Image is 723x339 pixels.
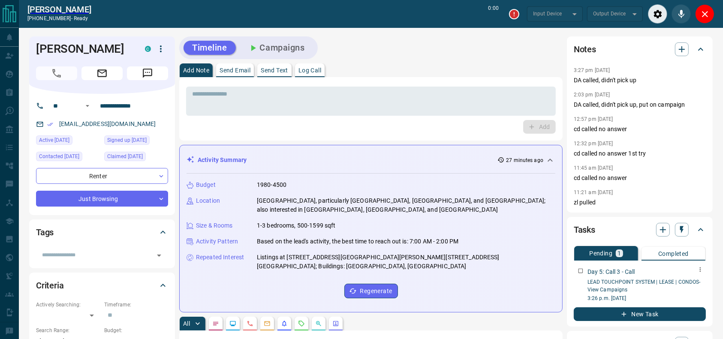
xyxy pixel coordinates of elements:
[658,251,689,257] p: Completed
[574,189,613,195] p: 11:21 am [DATE]
[574,198,706,207] p: zl pulled
[257,237,458,246] p: Based on the lead's activity, the best time to reach out is: 7:00 AM - 2:00 PM
[212,320,219,327] svg: Notes
[574,141,613,147] p: 12:32 pm [DATE]
[247,320,253,327] svg: Calls
[298,67,321,73] p: Log Call
[574,149,706,158] p: cd called no answer 1st try
[257,221,336,230] p: 1-3 bedrooms, 500-1599 sqft
[574,92,610,98] p: 2:03 pm [DATE]
[36,222,168,243] div: Tags
[257,253,555,271] p: Listings at [STREET_ADDRESS][GEOGRAPHIC_DATA][PERSON_NAME][STREET_ADDRESS][GEOGRAPHIC_DATA]; Buil...
[587,267,635,276] p: Day 5: Call 3 - Call
[574,116,613,122] p: 12:57 pm [DATE]
[198,156,247,165] p: Activity Summary
[187,152,555,168] div: Activity Summary27 minutes ago
[574,67,610,73] p: 3:27 pm [DATE]
[104,301,168,309] p: Timeframe:
[153,249,165,261] button: Open
[36,168,168,184] div: Renter
[36,327,100,334] p: Search Range:
[574,100,706,109] p: DA called, didn't pick up, put on campaign
[27,15,91,22] p: [PHONE_NUMBER] -
[574,125,706,134] p: cd called no answer
[261,67,288,73] p: Send Text
[574,219,706,240] div: Tasks
[574,223,595,237] h2: Tasks
[264,320,271,327] svg: Emails
[74,15,88,21] span: ready
[184,41,236,55] button: Timeline
[183,321,190,327] p: All
[506,156,543,164] p: 27 minutes ago
[36,42,132,56] h1: [PERSON_NAME]
[196,253,244,262] p: Repeated Interest
[196,196,220,205] p: Location
[589,250,612,256] p: Pending
[36,301,100,309] p: Actively Searching:
[196,221,233,230] p: Size & Rooms
[648,4,667,24] div: Audio Settings
[695,4,714,24] div: Close
[104,135,168,147] div: Wed May 07 2025
[107,152,143,161] span: Claimed [DATE]
[145,46,151,52] div: condos.ca
[672,4,691,24] div: Mute
[104,152,168,164] div: Wed Jun 11 2025
[36,152,100,164] div: Mon Aug 11 2025
[36,135,100,147] div: Tue Aug 12 2025
[574,42,596,56] h2: Notes
[257,180,286,189] p: 1980-4500
[281,320,288,327] svg: Listing Alerts
[574,307,706,321] button: New Task
[332,320,339,327] svg: Agent Actions
[47,121,53,127] svg: Email Verified
[488,4,499,24] p: 0:00
[39,152,79,161] span: Contacted [DATE]
[315,320,322,327] svg: Opportunities
[574,39,706,60] div: Notes
[107,136,147,144] span: Signed up [DATE]
[104,327,168,334] p: Budget:
[587,294,706,302] p: 3:26 p.m. [DATE]
[36,66,77,80] span: Call
[618,250,621,256] p: 1
[82,101,93,111] button: Open
[574,174,706,183] p: cd called no answer
[587,279,701,293] a: LEAD TOUCHPOINT SYSTEM | LEASE | CONDOS- View Campaigns
[36,279,64,292] h2: Criteria
[220,67,250,73] p: Send Email
[59,120,156,127] a: [EMAIL_ADDRESS][DOMAIN_NAME]
[298,320,305,327] svg: Requests
[27,4,91,15] a: [PERSON_NAME]
[574,165,613,171] p: 11:45 am [DATE]
[39,136,69,144] span: Active [DATE]
[127,66,168,80] span: Message
[229,320,236,327] svg: Lead Browsing Activity
[196,180,216,189] p: Budget
[36,225,54,239] h2: Tags
[574,76,706,85] p: DA called, didn't pick up
[36,275,168,296] div: Criteria
[239,41,313,55] button: Campaigns
[257,196,555,214] p: [GEOGRAPHIC_DATA], particularly [GEOGRAPHIC_DATA], [GEOGRAPHIC_DATA], and [GEOGRAPHIC_DATA]; also...
[183,67,209,73] p: Add Note
[81,66,123,80] span: Email
[196,237,238,246] p: Activity Pattern
[36,191,168,207] div: Just Browsing
[344,284,398,298] button: Regenerate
